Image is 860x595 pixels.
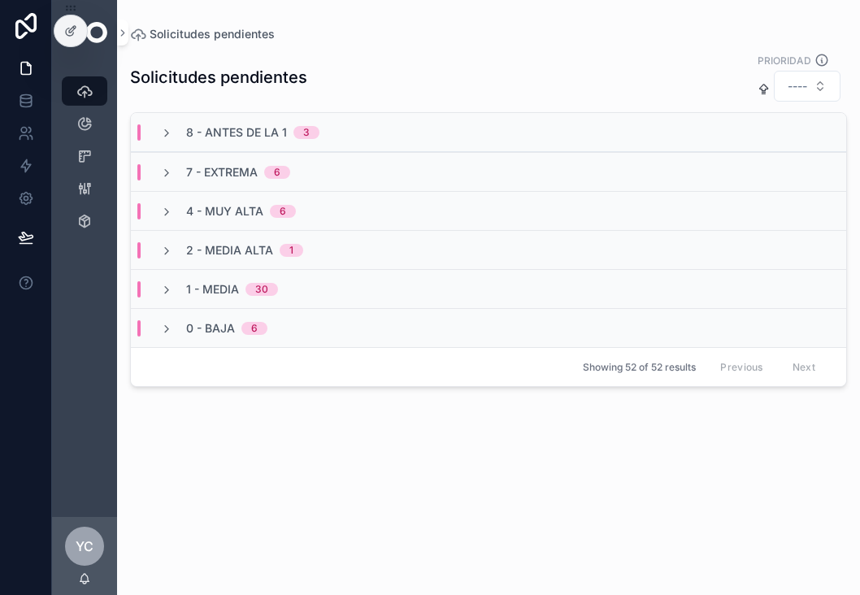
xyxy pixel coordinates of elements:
[186,320,235,337] span: 0 - Baja
[280,205,286,218] div: 6
[255,283,268,296] div: 30
[130,26,275,42] a: Solicitudes pendientes
[76,536,93,556] span: YC
[130,66,307,89] h1: Solicitudes pendientes
[251,322,258,335] div: 6
[788,78,807,94] span: ----
[274,166,280,179] div: 6
[186,281,239,297] span: 1 - Media
[186,203,263,219] span: 4 - Muy Alta
[186,124,287,141] span: 8 - Antes de la 1
[303,126,310,139] div: 3
[186,242,273,258] span: 2 - Media Alta
[774,71,840,102] button: Select Button
[52,65,117,257] div: scrollable content
[289,244,293,257] div: 1
[150,26,275,42] span: Solicitudes pendientes
[758,53,811,67] label: PRIORIDAD
[583,361,696,374] span: Showing 52 of 52 results
[186,164,258,180] span: 7 - Extrema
